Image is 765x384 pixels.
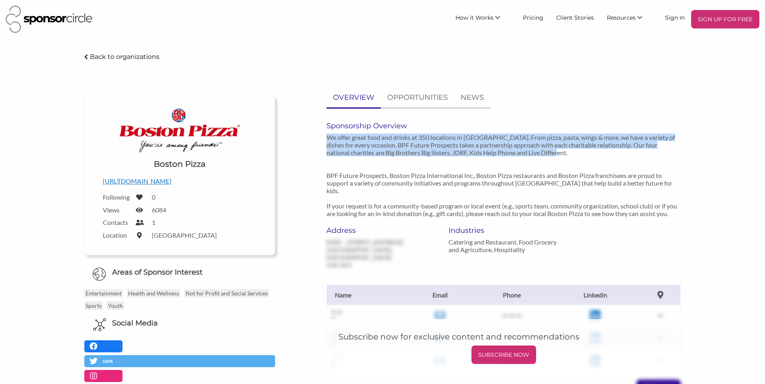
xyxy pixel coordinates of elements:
[550,285,640,305] th: Linkedin
[103,218,131,226] label: Contacts
[449,10,516,28] li: How it Works
[84,289,123,297] p: Entertainment
[92,267,106,281] img: Globe Icon
[127,289,180,297] p: Health and Wellness
[103,231,131,239] label: Location
[152,206,166,214] label: 6084
[119,108,240,152] img: Boston Pizza Logo
[339,331,669,342] h5: Subscribe now for exclusive content and recommendations
[455,14,494,21] span: How it Works
[600,10,659,28] li: Resources
[449,226,559,235] h6: Industries
[694,13,756,25] p: SIGN UP FOR FREE
[449,238,559,253] p: Catering and Restaurant, Food Grocery and Agriculture, Hospitality
[461,92,484,103] p: NEWS
[152,218,155,226] label: 1
[152,231,217,239] label: [GEOGRAPHIC_DATA]
[326,133,681,217] p: We offer great food and drinks at 350 locations in [GEOGRAPHIC_DATA]. From pizza, pasta, wings & ...
[112,318,158,328] h6: Social Media
[339,346,669,364] a: SUBSCRIBE NOW
[333,92,374,103] p: OVERVIEW
[475,349,533,361] p: SUBSCRIBE NOW
[78,267,281,277] h6: Areas of Sponsor Interest
[607,14,636,21] span: Resources
[102,358,115,365] p: 100%
[90,53,159,61] p: Back to organizations
[6,6,92,33] img: Sponsor Circle Logo
[659,10,691,24] a: Sign In
[407,285,473,305] th: Email
[550,10,600,24] a: Client Stories
[326,121,681,130] h6: Sponsorship Overview
[103,206,131,214] label: Views
[107,301,124,310] p: Youth
[473,285,551,305] th: Phone
[326,285,407,305] th: Name
[516,10,550,24] a: Pricing
[93,318,106,331] img: Social Media Icon
[152,193,155,201] label: 0
[84,301,103,310] p: Sports
[103,193,131,201] label: Following
[103,176,257,186] p: [URL][DOMAIN_NAME]
[326,226,437,235] h6: Address
[184,289,269,297] p: Not for Profit and Social Services
[387,92,448,103] p: OPPORTUNITIES
[154,158,206,170] h1: Boston Pizza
